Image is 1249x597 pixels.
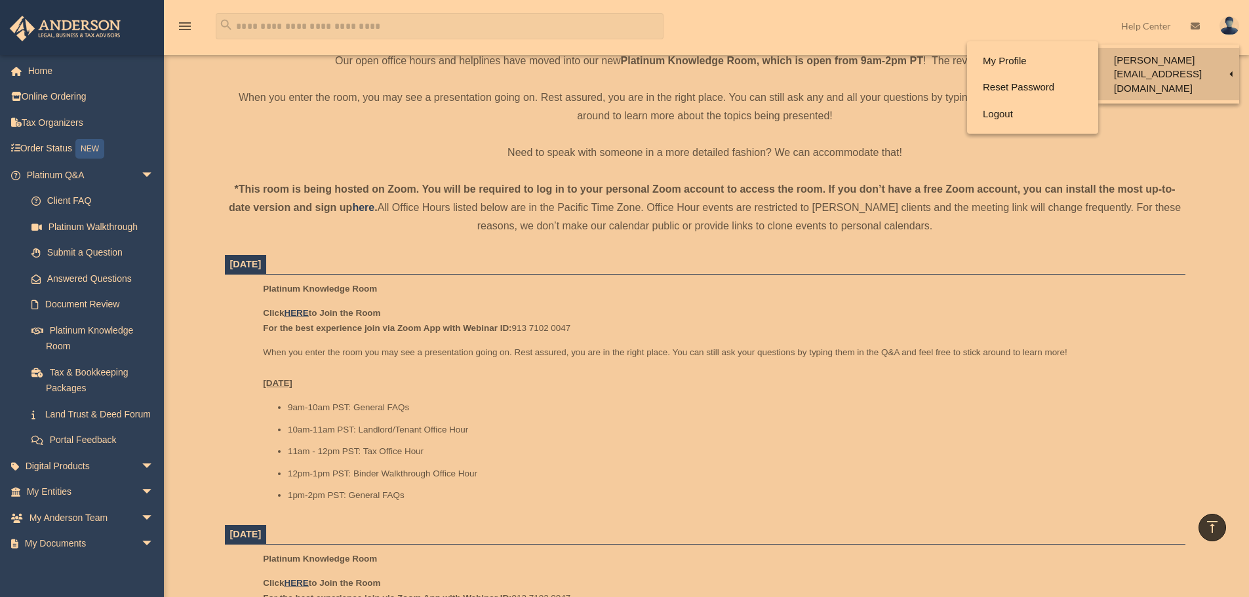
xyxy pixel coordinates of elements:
img: User Pic [1219,16,1239,35]
i: vertical_align_top [1204,519,1220,535]
li: 11am - 12pm PST: Tax Office Hour [288,444,1176,459]
a: My Entitiesarrow_drop_down [9,479,174,505]
a: Submit a Question [18,240,174,266]
a: Tax & Bookkeeping Packages [18,359,174,401]
i: search [219,18,233,32]
a: Platinum Knowledge Room [18,317,167,359]
a: Online Ordering [9,84,174,110]
a: My Anderson Teamarrow_drop_down [9,505,174,531]
u: [DATE] [263,378,292,388]
strong: Platinum Knowledge Room, which is open from 9am-2pm PT [621,55,923,66]
span: [DATE] [230,529,262,539]
a: vertical_align_top [1199,514,1226,541]
a: Order StatusNEW [9,136,174,163]
a: Logout [967,101,1098,128]
span: arrow_drop_down [141,453,167,480]
li: 12pm-1pm PST: Binder Walkthrough Office Hour [288,466,1176,482]
p: Need to speak with someone in a more detailed fashion? We can accommodate that! [225,144,1185,162]
span: [DATE] [230,259,262,269]
a: HERE [284,308,308,318]
a: Document Review [18,292,174,318]
a: HERE [284,578,308,588]
a: Tax Organizers [9,109,174,136]
a: Digital Productsarrow_drop_down [9,453,174,479]
li: 9am-10am PST: General FAQs [288,400,1176,415]
a: Land Trust & Deed Forum [18,401,174,427]
li: 1pm-2pm PST: General FAQs [288,488,1176,503]
span: arrow_drop_down [141,505,167,531]
a: menu [177,23,193,34]
a: [PERSON_NAME][EMAIL_ADDRESS][DOMAIN_NAME] [1098,48,1239,100]
div: All Office Hours listed below are in the Pacific Time Zone. Office Hour events are restricted to ... [225,180,1185,235]
a: Portal Feedback [18,427,174,453]
a: here [352,202,374,213]
img: Anderson Advisors Platinum Portal [6,16,125,41]
span: arrow_drop_down [141,479,167,506]
b: Click to Join the Room [263,308,380,318]
span: arrow_drop_down [141,531,167,558]
strong: *This room is being hosted on Zoom. You will be required to log in to your personal Zoom account ... [229,183,1176,213]
i: menu [177,18,193,34]
p: When you enter the room you may see a presentation going on. Rest assured, you are in the right p... [263,345,1176,391]
a: Home [9,58,174,84]
a: Reset Password [967,74,1098,101]
span: Platinum Knowledge Room [263,284,377,294]
p: Our open office hours and helplines have moved into our new ! The revised schedule is below. [225,52,1185,70]
b: For the best experience join via Zoom App with Webinar ID: [263,323,511,333]
span: Platinum Knowledge Room [263,554,377,564]
a: Platinum Q&Aarrow_drop_down [9,162,174,188]
a: Answered Questions [18,265,174,292]
p: When you enter the room, you may see a presentation going on. Rest assured, you are in the right ... [225,88,1185,125]
strong: . [374,202,377,213]
p: 913 7102 0047 [263,305,1176,336]
span: arrow_drop_down [141,162,167,189]
a: My Profile [967,48,1098,75]
a: Platinum Walkthrough [18,214,174,240]
a: Client FAQ [18,188,174,214]
li: 10am-11am PST: Landlord/Tenant Office Hour [288,422,1176,438]
b: Click to Join the Room [263,578,380,588]
a: My Documentsarrow_drop_down [9,531,174,557]
div: NEW [75,139,104,159]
